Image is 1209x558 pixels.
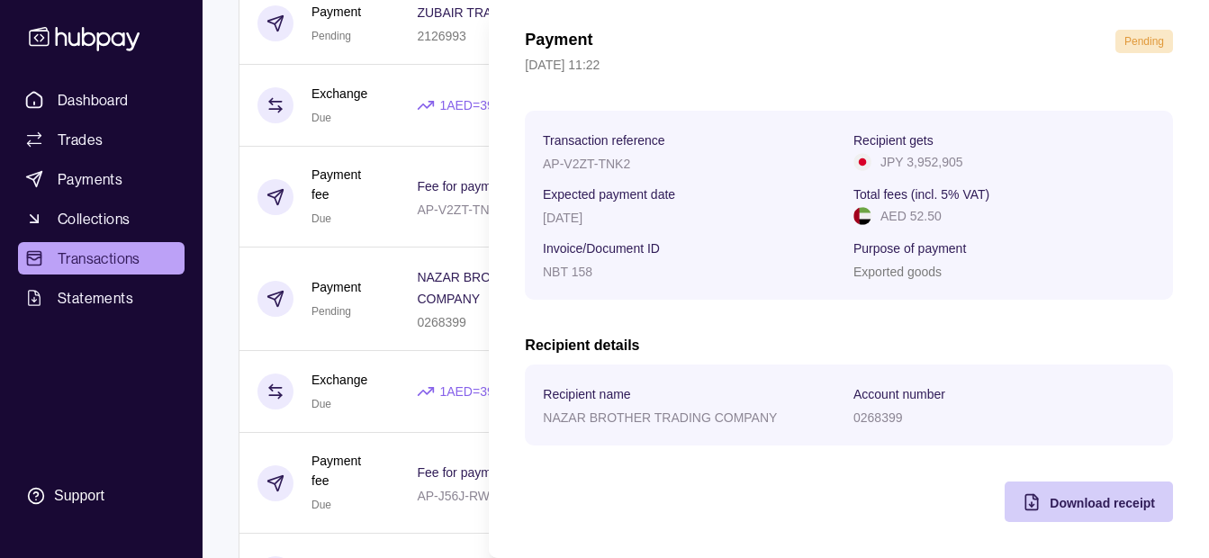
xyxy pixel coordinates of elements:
[1005,481,1173,522] button: Download receipt
[543,265,592,279] p: NBT 158
[543,241,660,256] p: Invoice/Document ID
[853,410,903,425] p: 0268399
[853,133,934,148] p: Recipient gets
[543,157,630,171] p: AP-V2ZT-TNK2
[880,152,963,172] p: JPY 3,952,905
[543,410,777,425] p: NAZAR BROTHER TRADING COMPANY
[525,55,1173,75] p: [DATE] 11:22
[853,153,871,171] img: jp
[543,187,675,202] p: Expected payment date
[525,336,1173,355] h2: Recipient details
[853,265,942,279] p: Exported goods
[543,211,582,225] p: [DATE]
[880,206,942,226] p: AED 52.50
[853,187,989,202] p: Total fees (incl. 5% VAT)
[1050,496,1155,510] span: Download receipt
[853,387,945,401] p: Account number
[853,241,966,256] p: Purpose of payment
[543,133,665,148] p: Transaction reference
[853,207,871,225] img: ae
[1124,35,1164,48] span: Pending
[525,30,592,53] h1: Payment
[543,387,630,401] p: Recipient name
